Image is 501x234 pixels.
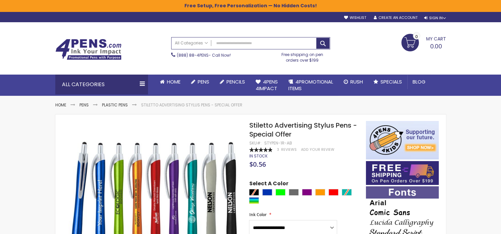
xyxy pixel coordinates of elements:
span: Home [167,78,180,85]
li: Stiletto Advertising Stylus Pens - Special Offer [141,102,242,108]
a: 0.00 0 [401,34,446,50]
a: All Categories [172,37,211,48]
span: - Call Now! [177,52,231,58]
span: Blog [413,78,426,85]
div: 100% [249,147,272,152]
div: Grey [289,189,299,196]
div: Availability [249,153,267,159]
a: Pens [79,102,89,108]
div: Assorted [249,197,259,204]
span: 4PROMOTIONAL ITEMS [288,78,333,92]
div: All Categories [55,75,148,94]
span: All Categories [175,40,208,46]
div: Sign In [424,16,446,21]
div: Orange [315,189,325,196]
span: 0 [415,33,418,40]
span: 4Pens 4impact [256,78,278,92]
span: Stiletto Advertising Stylus Pens - Special Offer [249,121,357,139]
div: Red [328,189,338,196]
a: 4PROMOTIONALITEMS [283,75,338,96]
span: Pens [198,78,209,85]
a: Rush [338,75,368,89]
span: 0.00 [430,42,442,50]
a: Home [155,75,186,89]
img: 4pens 4 kids [366,121,439,159]
a: Specials [368,75,407,89]
a: Blog [407,75,431,89]
span: In stock [249,153,267,159]
span: 3 [276,147,279,152]
img: 4Pens Custom Pens and Promotional Products [55,39,122,60]
span: Reviews [281,147,296,152]
span: $0.56 [249,160,266,169]
a: 4Pens4impact [250,75,283,96]
strong: SKU [249,140,261,146]
a: Add Your Review [301,147,334,152]
span: Rush [350,78,363,85]
span: Specials [380,78,402,85]
a: Pens [186,75,215,89]
a: Home [55,102,66,108]
a: Wishlist [344,15,366,20]
a: Plastic Pens [102,102,128,108]
div: Free shipping on pen orders over $199 [275,49,330,63]
a: 3 Reviews [276,147,297,152]
span: Ink Color [249,212,266,217]
div: Purple [302,189,312,196]
div: STYPEN-1R-AB [264,141,292,146]
span: Pencils [226,78,245,85]
div: Lime Green [276,189,285,196]
span: Select A Color [249,180,288,189]
a: Pencils [215,75,250,89]
img: Free shipping on orders over $199 [366,161,439,185]
a: (888) 88-4PENS [177,52,209,58]
a: Create an Account [374,15,417,20]
div: Blue [262,189,272,196]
